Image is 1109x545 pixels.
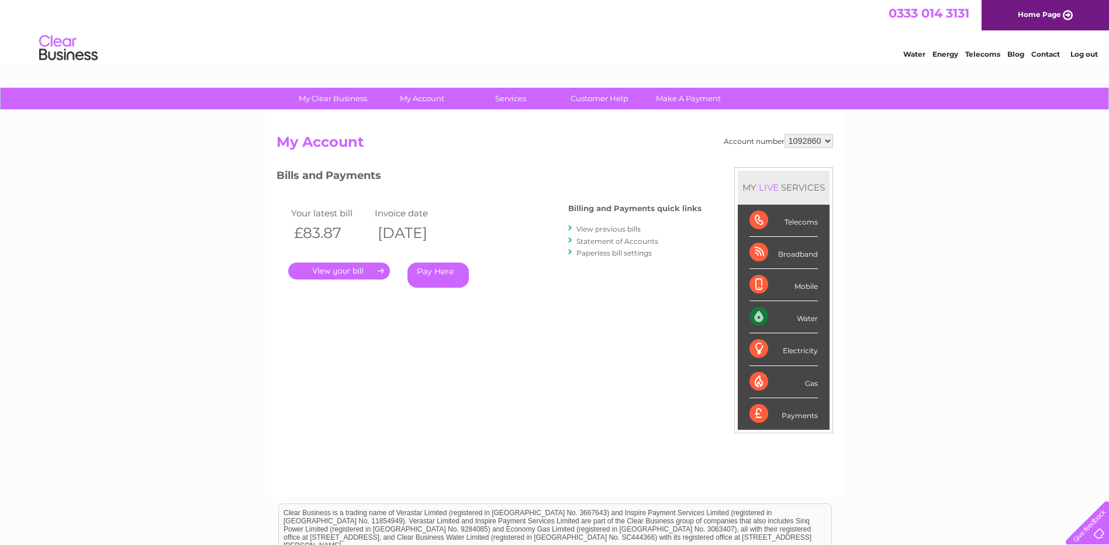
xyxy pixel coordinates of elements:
[749,333,818,365] div: Electricity
[749,301,818,333] div: Water
[1070,50,1098,58] a: Log out
[724,134,833,148] div: Account number
[462,88,559,109] a: Services
[277,134,833,156] h2: My Account
[407,263,469,288] a: Pay Here
[576,225,641,233] a: View previous bills
[756,182,781,193] div: LIVE
[288,221,372,245] th: £83.87
[568,204,702,213] h4: Billing and Payments quick links
[749,237,818,269] div: Broadband
[285,88,381,109] a: My Clear Business
[279,6,831,57] div: Clear Business is a trading name of Verastar Limited (registered in [GEOGRAPHIC_DATA] No. 3667643...
[932,50,958,58] a: Energy
[749,269,818,301] div: Mobile
[39,30,98,66] img: logo.png
[576,237,658,246] a: Statement of Accounts
[374,88,470,109] a: My Account
[372,221,456,245] th: [DATE]
[749,398,818,430] div: Payments
[551,88,648,109] a: Customer Help
[738,171,830,204] div: MY SERVICES
[288,263,390,280] a: .
[372,205,456,221] td: Invoice date
[903,50,925,58] a: Water
[576,249,652,257] a: Paperless bill settings
[749,205,818,237] div: Telecoms
[640,88,737,109] a: Make A Payment
[1007,50,1024,58] a: Blog
[1031,50,1060,58] a: Contact
[749,366,818,398] div: Gas
[277,167,702,188] h3: Bills and Payments
[288,205,372,221] td: Your latest bill
[889,6,969,20] a: 0333 014 3131
[965,50,1000,58] a: Telecoms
